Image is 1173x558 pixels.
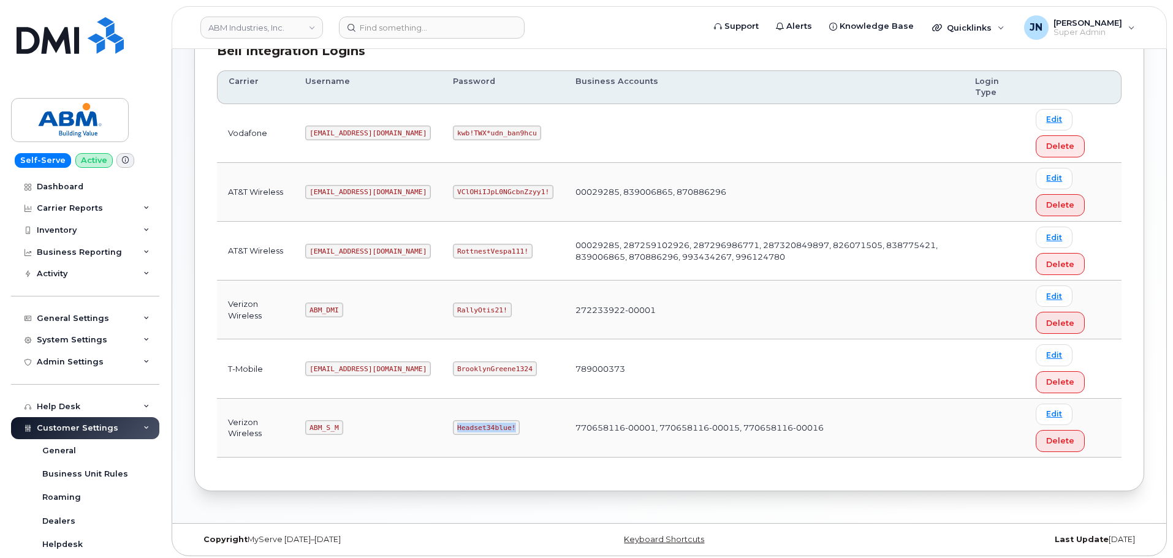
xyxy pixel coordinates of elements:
a: Edit [1036,168,1072,189]
span: Delete [1046,317,1074,329]
span: JN [1030,20,1042,35]
th: Password [442,70,564,104]
th: Business Accounts [564,70,964,104]
span: Support [724,20,759,32]
a: Edit [1036,285,1072,307]
span: Delete [1046,376,1074,388]
code: [EMAIL_ADDRESS][DOMAIN_NAME] [305,185,431,200]
a: Support [705,14,767,39]
td: 789000373 [564,339,964,398]
td: Verizon Wireless [217,399,294,458]
span: Alerts [786,20,812,32]
td: AT&T Wireless [217,163,294,222]
strong: Copyright [203,535,248,544]
code: BrooklynGreene1324 [453,361,536,376]
div: Joe Nguyen Jr. [1015,15,1144,40]
td: AT&T Wireless [217,222,294,281]
button: Delete [1036,371,1085,393]
div: Bell Integration Logins [217,42,1122,60]
code: [EMAIL_ADDRESS][DOMAIN_NAME] [305,126,431,140]
span: Delete [1046,435,1074,447]
a: ABM Industries, Inc. [200,17,323,39]
a: Edit [1036,404,1072,425]
input: Find something... [339,17,525,39]
button: Delete [1036,194,1085,216]
code: Headset34blue! [453,420,520,435]
td: 770658116-00001, 770658116-00015, 770658116-00016 [564,399,964,458]
th: Username [294,70,442,104]
button: Delete [1036,430,1085,452]
a: Edit [1036,227,1072,248]
span: Delete [1046,199,1074,211]
span: Quicklinks [947,23,992,32]
td: Verizon Wireless [217,281,294,339]
a: Edit [1036,109,1072,130]
td: 00029285, 287259102926, 287296986771, 287320849897, 826071505, 838775421, 839006865, 870886296, 9... [564,222,964,281]
code: [EMAIL_ADDRESS][DOMAIN_NAME] [305,361,431,376]
span: [PERSON_NAME] [1053,18,1122,28]
a: Alerts [767,14,821,39]
code: RottnestVespa111! [453,244,533,258]
code: [EMAIL_ADDRESS][DOMAIN_NAME] [305,244,431,258]
span: Knowledge Base [840,20,914,32]
div: MyServe [DATE]–[DATE] [194,535,511,545]
code: RallyOtis21! [453,303,511,317]
td: 00029285, 839006865, 870886296 [564,163,964,222]
button: Delete [1036,253,1085,275]
div: Quicklinks [924,15,1013,40]
div: [DATE] [827,535,1144,545]
td: T-Mobile [217,339,294,398]
span: Delete [1046,140,1074,152]
code: VClOHiIJpL0NGcbnZzyy1! [453,185,553,200]
a: Edit [1036,344,1072,366]
td: 272233922-00001 [564,281,964,339]
strong: Last Update [1055,535,1109,544]
td: Vodafone [217,104,294,163]
th: Carrier [217,70,294,104]
th: Login Type [964,70,1025,104]
code: ABM_DMI [305,303,343,317]
a: Keyboard Shortcuts [624,535,704,544]
code: ABM_S_M [305,420,343,435]
button: Delete [1036,135,1085,157]
button: Delete [1036,312,1085,334]
code: kwb!TWX*udn_ban9hcu [453,126,541,140]
span: Super Admin [1053,28,1122,37]
span: Delete [1046,258,1074,270]
a: Knowledge Base [821,14,922,39]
